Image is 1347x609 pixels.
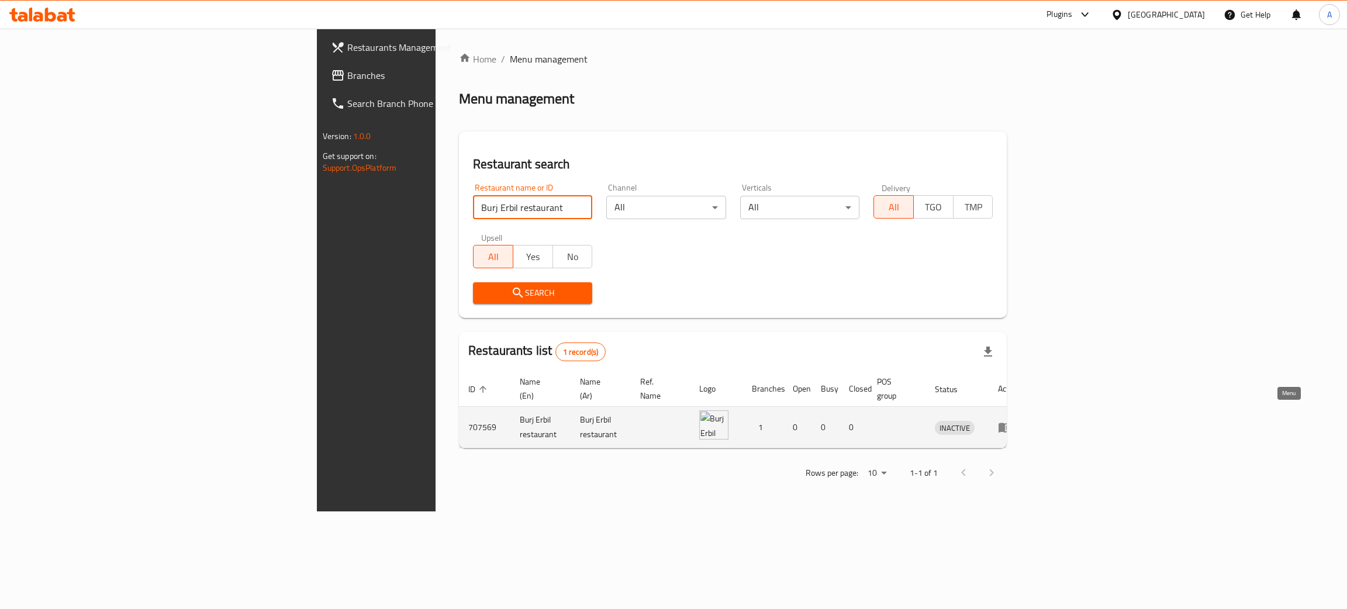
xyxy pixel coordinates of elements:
[468,342,606,361] h2: Restaurants list
[935,421,975,435] span: INACTIVE
[347,68,533,82] span: Branches
[353,129,371,144] span: 1.0.0
[459,371,1029,448] table: enhanced table
[323,148,377,164] span: Get support on:
[510,52,588,66] span: Menu management
[873,195,914,219] button: All
[322,33,542,61] a: Restaurants Management
[552,245,593,268] button: No
[882,184,911,192] label: Delivery
[513,245,553,268] button: Yes
[555,342,606,361] div: Total records count
[1128,8,1205,21] div: [GEOGRAPHIC_DATA]
[556,347,606,358] span: 1 record(s)
[958,199,989,216] span: TMP
[811,371,840,407] th: Busy
[468,382,491,396] span: ID
[953,195,993,219] button: TMP
[989,371,1029,407] th: Action
[323,160,397,175] a: Support.OpsPlatform
[606,196,726,219] div: All
[322,89,542,117] a: Search Branch Phone
[863,465,891,482] div: Rows per page:
[918,199,949,216] span: TGO
[482,286,583,300] span: Search
[347,96,533,110] span: Search Branch Phone
[518,248,548,265] span: Yes
[640,375,676,403] span: Ref. Name
[520,375,557,403] span: Name (En)
[478,248,509,265] span: All
[580,375,617,403] span: Name (Ar)
[910,466,938,480] p: 1-1 of 1
[935,382,973,396] span: Status
[322,61,542,89] a: Branches
[558,248,588,265] span: No
[473,196,592,219] input: Search for restaurant name or ID..
[473,155,993,173] h2: Restaurant search
[742,407,783,448] td: 1
[347,40,533,54] span: Restaurants Management
[473,282,592,304] button: Search
[806,466,858,480] p: Rows per page:
[974,338,1002,366] div: Export file
[323,129,351,144] span: Version:
[690,371,742,407] th: Logo
[699,410,728,440] img: Burj Erbil restaurant
[783,371,811,407] th: Open
[571,407,631,448] td: Burj Erbil restaurant
[481,233,503,241] label: Upsell
[840,371,868,407] th: Closed
[879,199,909,216] span: All
[742,371,783,407] th: Branches
[1327,8,1332,21] span: A
[473,245,513,268] button: All
[840,407,868,448] td: 0
[877,375,911,403] span: POS group
[811,407,840,448] td: 0
[783,407,811,448] td: 0
[740,196,859,219] div: All
[459,52,1007,66] nav: breadcrumb
[913,195,954,219] button: TGO
[1046,8,1072,22] div: Plugins
[935,421,975,435] div: INACTIVE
